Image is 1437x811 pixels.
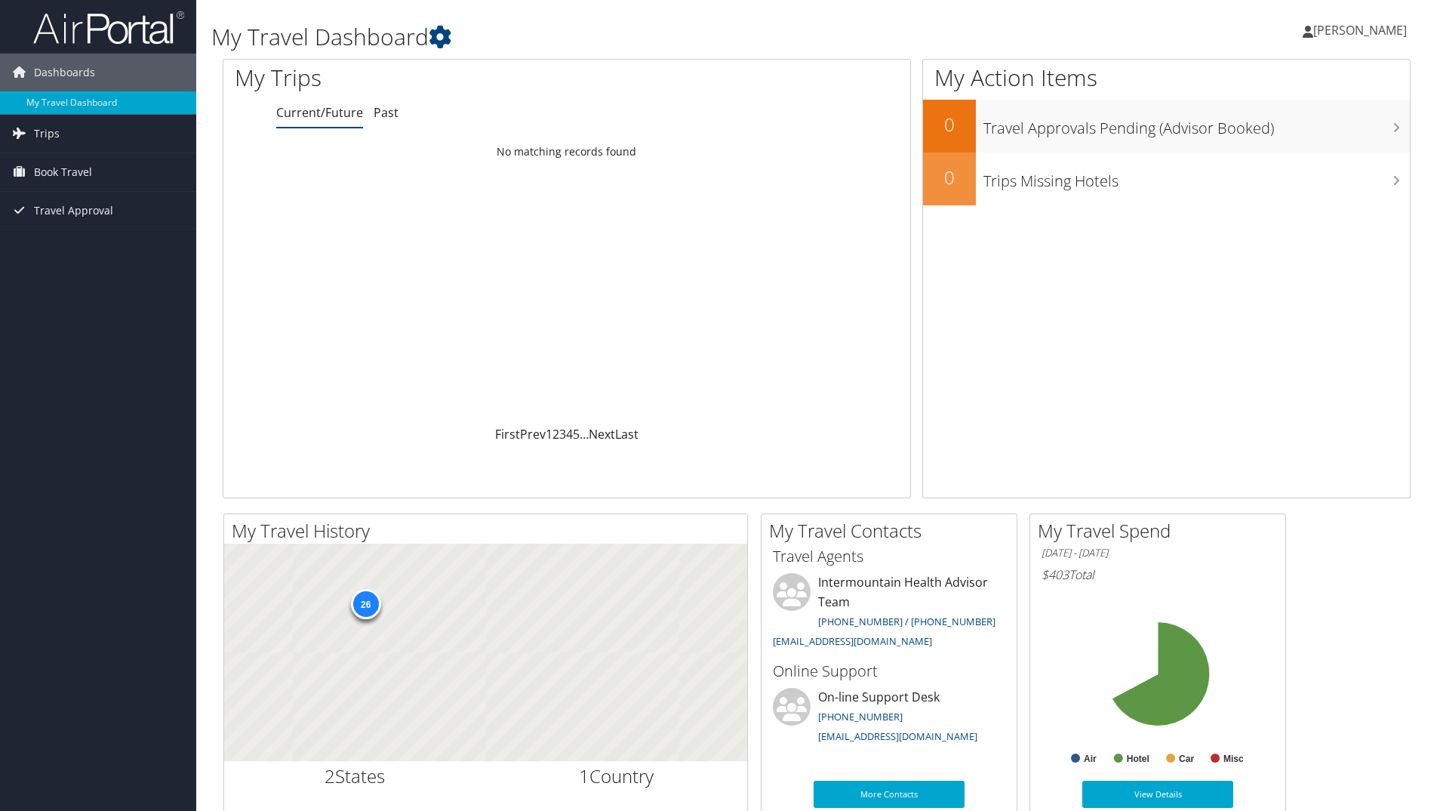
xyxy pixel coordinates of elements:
[1038,518,1285,544] h2: My Travel Spend
[773,634,932,648] a: [EMAIL_ADDRESS][DOMAIN_NAME]
[923,153,1410,205] a: 0Trips Missing Hotels
[325,763,335,788] span: 2
[615,426,638,443] a: Last
[1082,781,1233,808] a: View Details
[520,426,546,443] a: Prev
[773,661,1005,682] h3: Online Support
[818,729,977,743] a: [EMAIL_ADDRESS][DOMAIN_NAME]
[552,426,559,443] a: 2
[589,426,615,443] a: Next
[1127,754,1149,764] text: Hotel
[765,688,1013,750] li: On-line Support Desk
[923,100,1410,153] a: 0Travel Approvals Pending (Advisor Booked)
[497,763,737,789] h2: Country
[350,589,380,619] div: 26
[34,192,113,230] span: Travel Approval
[818,710,903,723] a: [PHONE_NUMBER]
[818,615,995,628] a: [PHONE_NUMBER] / [PHONE_NUMBER]
[1084,754,1097,764] text: Air
[34,115,60,153] span: Trips
[235,62,613,94] h1: My Trips
[1179,754,1194,764] text: Car
[566,426,573,443] a: 4
[1313,22,1407,39] span: [PERSON_NAME]
[814,781,965,808] a: More Contacts
[580,426,589,443] span: …
[1303,8,1422,53] a: [PERSON_NAME]
[573,426,580,443] a: 5
[923,165,976,190] h2: 0
[983,163,1410,192] h3: Trips Missing Hotels
[579,763,589,788] span: 1
[235,763,475,789] h2: States
[33,10,184,45] img: airportal-logo.png
[769,518,1017,544] h2: My Travel Contacts
[765,573,1013,654] li: Intermountain Health Advisor Team
[374,104,398,121] a: Past
[546,426,552,443] a: 1
[276,104,363,121] a: Current/Future
[232,518,747,544] h2: My Travel History
[773,546,1005,567] h3: Travel Agents
[211,21,1018,53] h1: My Travel Dashboard
[983,110,1410,139] h3: Travel Approvals Pending (Advisor Booked)
[34,153,92,191] span: Book Travel
[495,426,520,443] a: First
[1223,754,1244,764] text: Misc
[559,426,566,443] a: 3
[923,62,1410,94] h1: My Action Items
[1042,566,1069,583] span: $403
[223,138,910,165] td: No matching records found
[923,112,976,137] h2: 0
[34,54,95,91] span: Dashboards
[1042,566,1274,583] h6: Total
[1042,546,1274,560] h6: [DATE] - [DATE]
